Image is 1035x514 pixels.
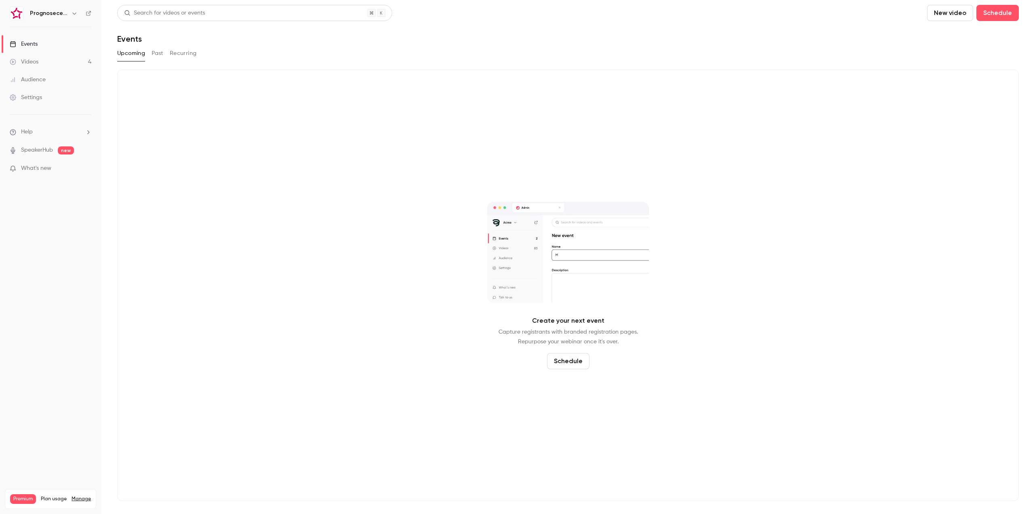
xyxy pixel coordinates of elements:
[21,146,53,154] a: SpeakerHub
[10,40,38,48] div: Events
[72,496,91,502] a: Manage
[10,7,23,20] img: Prognosecenteret | Powered by Hubexo
[10,494,36,504] span: Premium
[927,5,973,21] button: New video
[124,9,205,17] div: Search for videos or events
[117,47,145,60] button: Upcoming
[532,316,604,326] p: Create your next event
[10,128,91,136] li: help-dropdown-opener
[152,47,163,60] button: Past
[547,353,589,369] button: Schedule
[10,93,42,102] div: Settings
[21,128,33,136] span: Help
[976,5,1019,21] button: Schedule
[58,146,74,154] span: new
[170,47,197,60] button: Recurring
[117,34,142,44] h1: Events
[21,164,51,173] span: What's new
[10,76,46,84] div: Audience
[498,327,638,347] p: Capture registrants with branded registration pages. Repurpose your webinar once it's over.
[30,9,68,17] h6: Prognosecenteret | Powered by Hubexo
[41,496,67,502] span: Plan usage
[10,58,38,66] div: Videos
